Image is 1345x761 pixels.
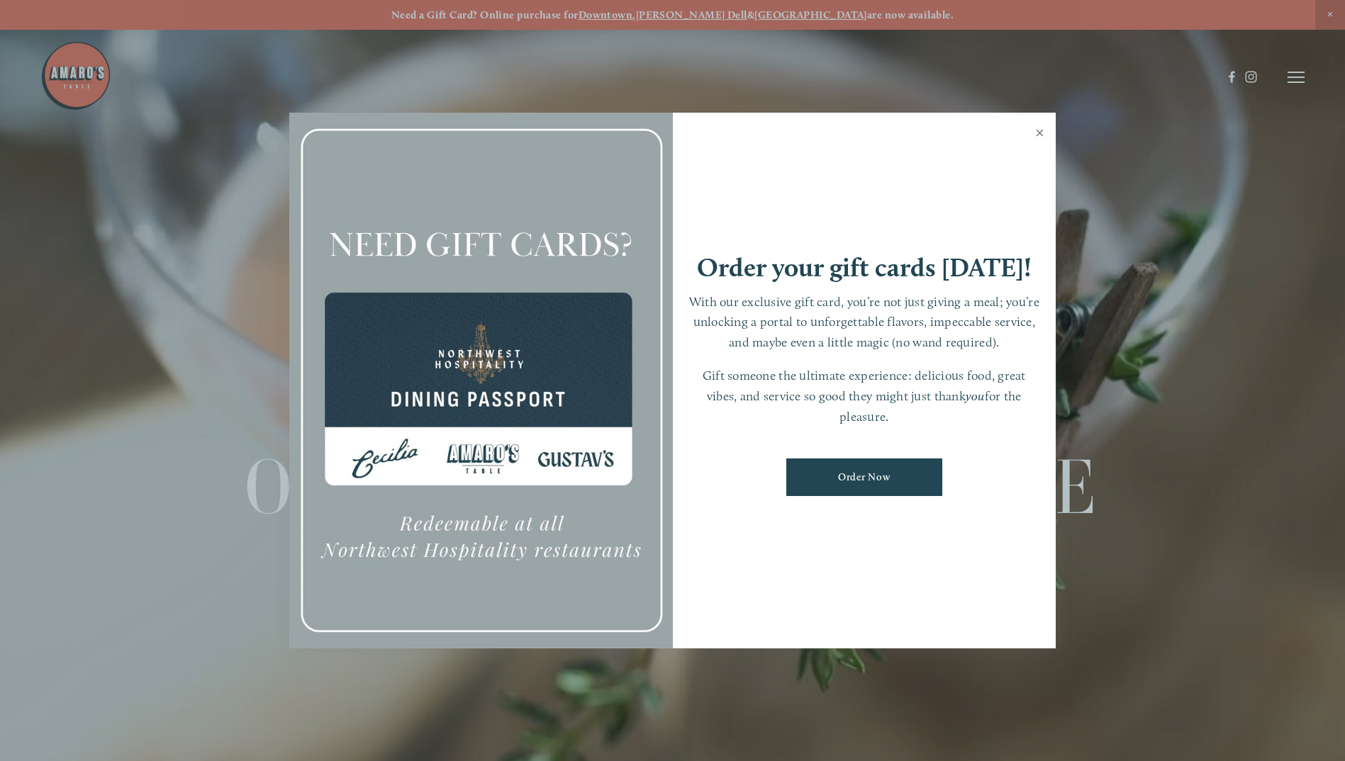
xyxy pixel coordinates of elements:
p: Gift someone the ultimate experience: delicious food, great vibes, and service so good they might... [687,366,1042,427]
p: With our exclusive gift card, you’re not just giving a meal; you’re unlocking a portal to unforge... [687,292,1042,353]
a: Order Now [786,458,942,496]
em: you [966,388,985,403]
h1: Order your gift cards [DATE]! [697,254,1032,281]
a: Close [1026,115,1054,154]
